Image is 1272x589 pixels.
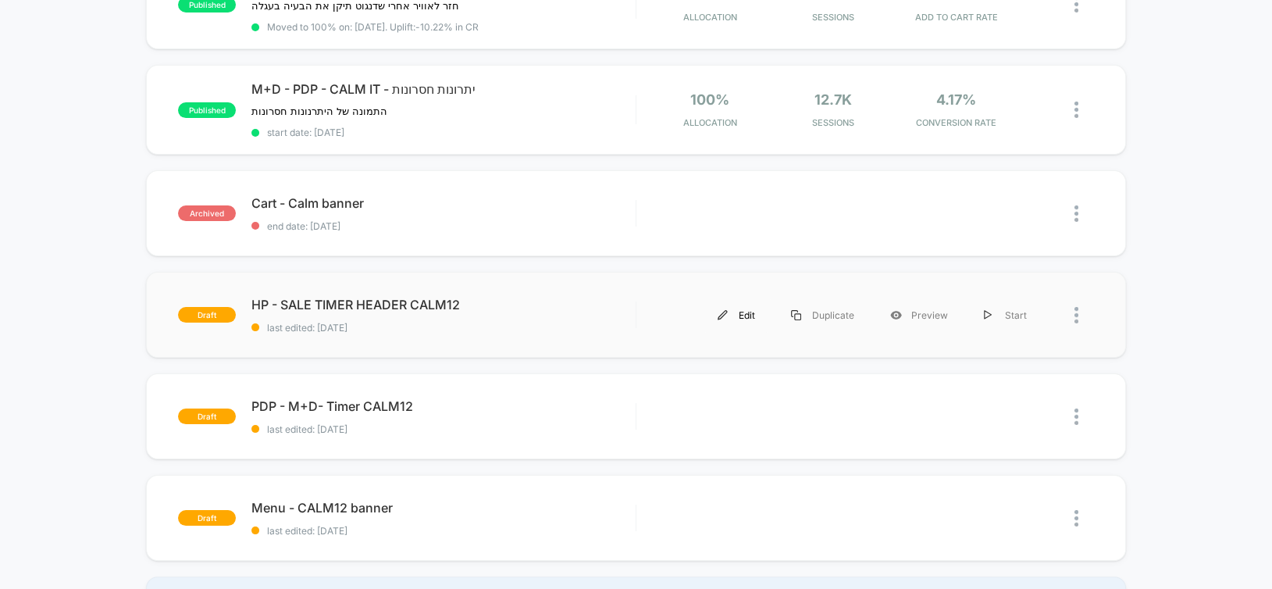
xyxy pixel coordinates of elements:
span: Allocation [683,12,737,23]
div: Start [966,298,1045,333]
span: Moved to 100% on: [DATE] . Uplift: -10.22% in CR [267,21,479,33]
span: Sessions [775,12,891,23]
span: CONVERSION RATE [899,117,1014,128]
img: close [1074,307,1078,323]
img: close [1074,510,1078,527]
span: Allocation [683,117,737,128]
div: Preview [872,298,966,333]
span: start date: [DATE] [251,127,635,138]
div: Edit [700,298,773,333]
div: Duplicate [773,298,872,333]
span: Sessions [775,117,891,128]
img: menu [984,310,992,320]
span: 12.7k [814,91,852,108]
img: close [1074,102,1078,118]
span: draft [178,307,236,323]
span: ADD TO CART RATE [899,12,1014,23]
span: 4.17% [936,91,976,108]
span: Cart - Calm banner [251,195,635,211]
img: menu [791,310,801,320]
span: end date: [DATE] [251,220,635,232]
img: close [1074,409,1078,425]
span: archived [178,205,236,221]
img: close [1074,205,1078,222]
span: התמונה של היתרנונות חסרונות [251,105,387,117]
span: last edited: [DATE] [251,423,635,435]
span: Menu - CALM12 banner [251,500,635,516]
span: HP - SALE TIMER HEADER CALM12 [251,297,635,312]
span: last edited: [DATE] [251,525,635,537]
span: last edited: [DATE] [251,322,635,334]
span: published [178,102,236,118]
span: M+D - PDP - CALM IT - יתרונות חסרונות [251,81,635,97]
span: 100% [690,91,729,108]
span: draft [178,409,236,424]
img: menu [718,310,728,320]
span: PDP - M+D- Timer CALM12 [251,398,635,414]
span: draft [178,510,236,526]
